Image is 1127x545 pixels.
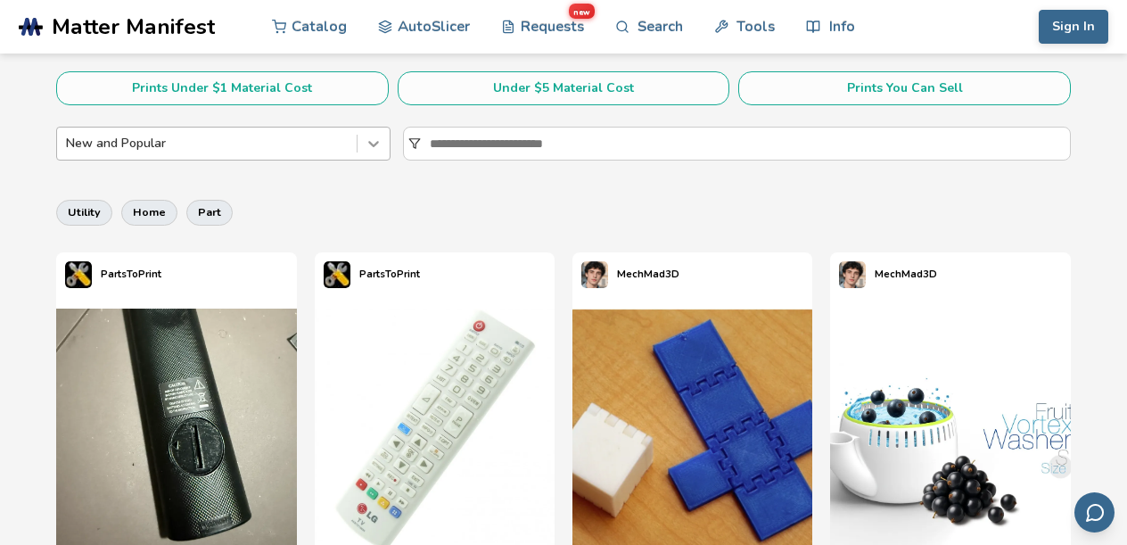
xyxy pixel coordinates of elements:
p: PartsToPrint [359,265,420,284]
span: new [567,3,596,20]
p: MechMad3D [617,265,679,284]
button: Send feedback via email [1074,492,1115,533]
a: MechMad3D's profileMechMad3D [572,252,688,297]
button: Sign In [1039,10,1108,44]
a: PartsToPrint's profilePartsToPrint [56,252,170,297]
button: Under $5 Material Cost [398,71,730,105]
a: PartsToPrint's profilePartsToPrint [315,252,429,297]
img: PartsToPrint's profile [324,261,350,288]
img: MechMad3D's profile [839,261,866,288]
button: Prints You Can Sell [738,71,1071,105]
img: PartsToPrint's profile [65,261,92,288]
button: part [186,200,233,225]
a: MechMad3D's profileMechMad3D [830,252,946,297]
span: Matter Manifest [52,14,215,39]
button: Prints Under $1 Material Cost [56,71,389,105]
input: New and Popular [66,136,70,151]
p: MechMad3D [875,265,937,284]
p: PartsToPrint [101,265,161,284]
button: utility [56,200,112,225]
img: MechMad3D's profile [581,261,608,288]
button: home [121,200,177,225]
